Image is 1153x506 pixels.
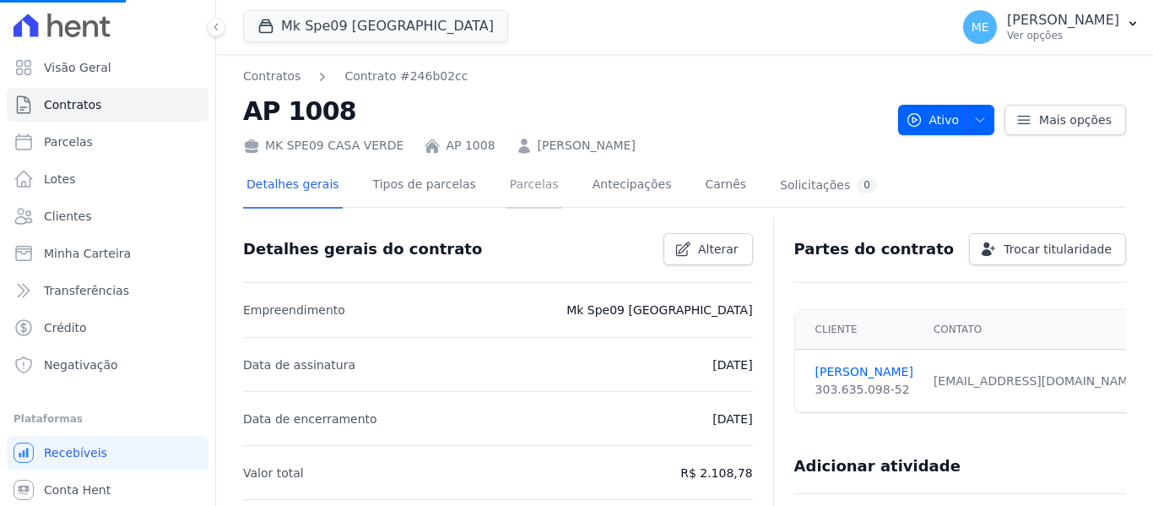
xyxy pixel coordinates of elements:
[1007,29,1119,42] p: Ver opções
[794,239,955,259] h3: Partes do contrato
[7,311,208,345] a: Crédito
[969,233,1126,265] a: Trocar titularidade
[44,482,111,498] span: Conta Hent
[972,21,989,33] span: ME
[698,241,739,258] span: Alterar
[243,355,355,375] p: Data de assinatura
[663,233,753,265] a: Alterar
[44,59,111,76] span: Visão Geral
[243,463,304,483] p: Valor total
[815,363,913,381] a: [PERSON_NAME]
[950,3,1153,51] button: ME [PERSON_NAME] Ver opções
[44,208,91,225] span: Clientes
[44,245,131,262] span: Minha Carteira
[934,373,1140,390] div: [EMAIL_ADDRESS][DOMAIN_NAME]
[243,164,343,209] a: Detalhes gerais
[857,177,877,193] div: 0
[1004,241,1112,258] span: Trocar titularidade
[7,51,208,84] a: Visão Geral
[1004,105,1126,135] a: Mais opções
[370,164,479,209] a: Tipos de parcelas
[794,456,961,476] h3: Adicionar atividade
[906,105,960,135] span: Ativo
[243,239,482,259] h3: Detalhes gerais do contrato
[243,300,345,320] p: Empreendimento
[712,355,752,375] p: [DATE]
[243,68,468,85] nav: Breadcrumb
[7,199,208,233] a: Clientes
[1039,112,1112,128] span: Mais opções
[7,348,208,382] a: Negativação
[538,137,636,155] a: [PERSON_NAME]
[243,68,300,85] a: Contratos
[7,237,208,270] a: Minha Carteira
[7,274,208,307] a: Transferências
[446,137,495,155] a: AP 1008
[243,92,885,130] h2: AP 1008
[7,88,208,122] a: Contratos
[344,68,468,85] a: Contrato #246b02cc
[589,164,675,209] a: Antecipações
[44,319,87,336] span: Crédito
[44,356,118,373] span: Negativação
[243,409,377,429] p: Data de encerramento
[795,310,923,350] th: Cliente
[44,96,101,113] span: Contratos
[44,133,93,150] span: Parcelas
[44,282,129,299] span: Transferências
[44,444,107,461] span: Recebíveis
[777,164,880,209] a: Solicitações0
[243,68,885,85] nav: Breadcrumb
[7,162,208,196] a: Lotes
[701,164,750,209] a: Carnês
[780,177,877,193] div: Solicitações
[1007,12,1119,29] p: [PERSON_NAME]
[506,164,562,209] a: Parcelas
[243,10,508,42] button: Mk Spe09 [GEOGRAPHIC_DATA]
[14,409,202,429] div: Plataformas
[815,381,913,399] div: 303.635.098-52
[7,125,208,159] a: Parcelas
[680,463,752,483] p: R$ 2.108,78
[566,300,752,320] p: Mk Spe09 [GEOGRAPHIC_DATA]
[44,171,76,188] span: Lotes
[712,409,752,429] p: [DATE]
[923,310,1150,350] th: Contato
[243,137,403,155] div: MK SPE09 CASA VERDE
[7,436,208,470] a: Recebíveis
[898,105,995,135] button: Ativo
